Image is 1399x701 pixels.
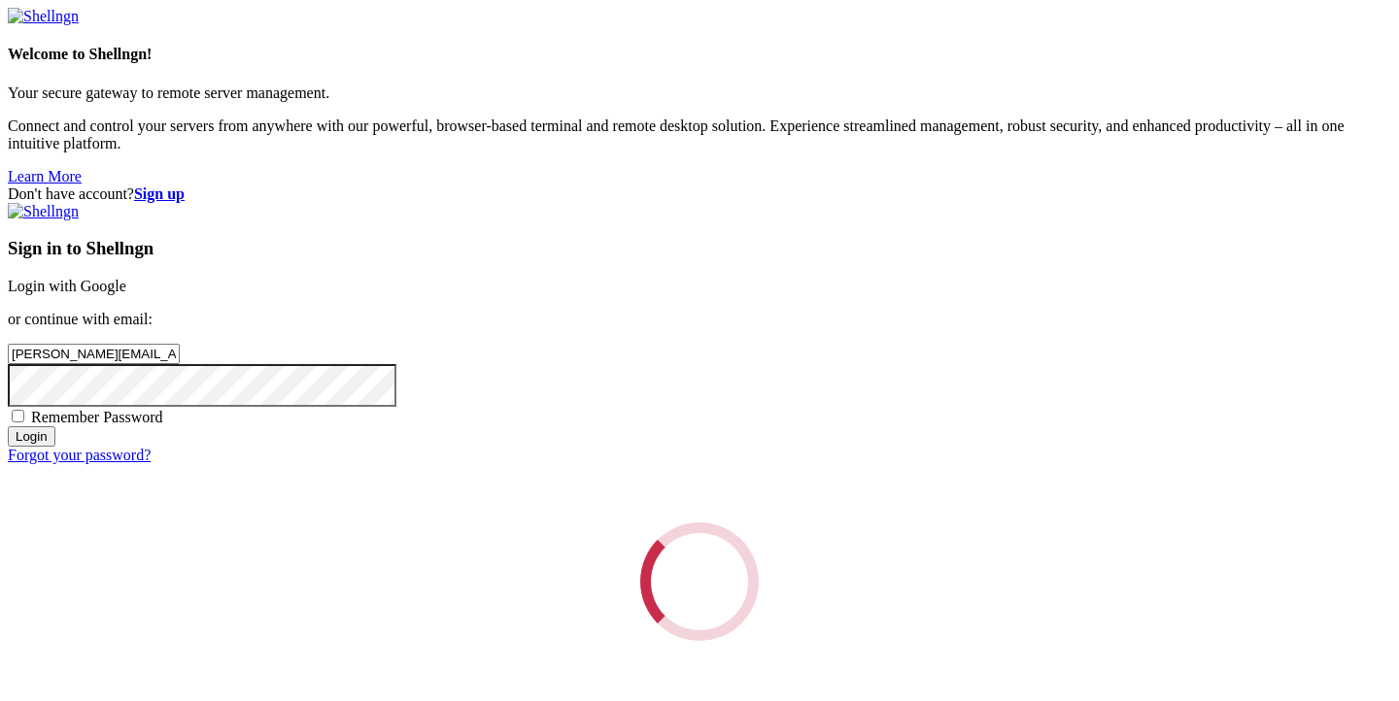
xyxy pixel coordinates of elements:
[12,410,24,422] input: Remember Password
[8,344,180,364] input: Email address
[8,447,151,463] a: Forgot your password?
[31,409,163,425] span: Remember Password
[8,311,1391,328] p: or continue with email:
[8,46,1391,63] h4: Welcome to Shellngn!
[134,185,185,202] a: Sign up
[8,84,1391,102] p: Your secure gateway to remote server management.
[8,238,1391,259] h3: Sign in to Shellngn
[8,203,79,220] img: Shellngn
[8,8,79,25] img: Shellngn
[8,117,1391,152] p: Connect and control your servers from anywhere with our powerful, browser-based terminal and remo...
[8,278,126,294] a: Login with Google
[8,168,82,184] a: Learn More
[8,426,55,447] input: Login
[8,185,1391,203] div: Don't have account?
[634,517,764,646] div: Loading...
